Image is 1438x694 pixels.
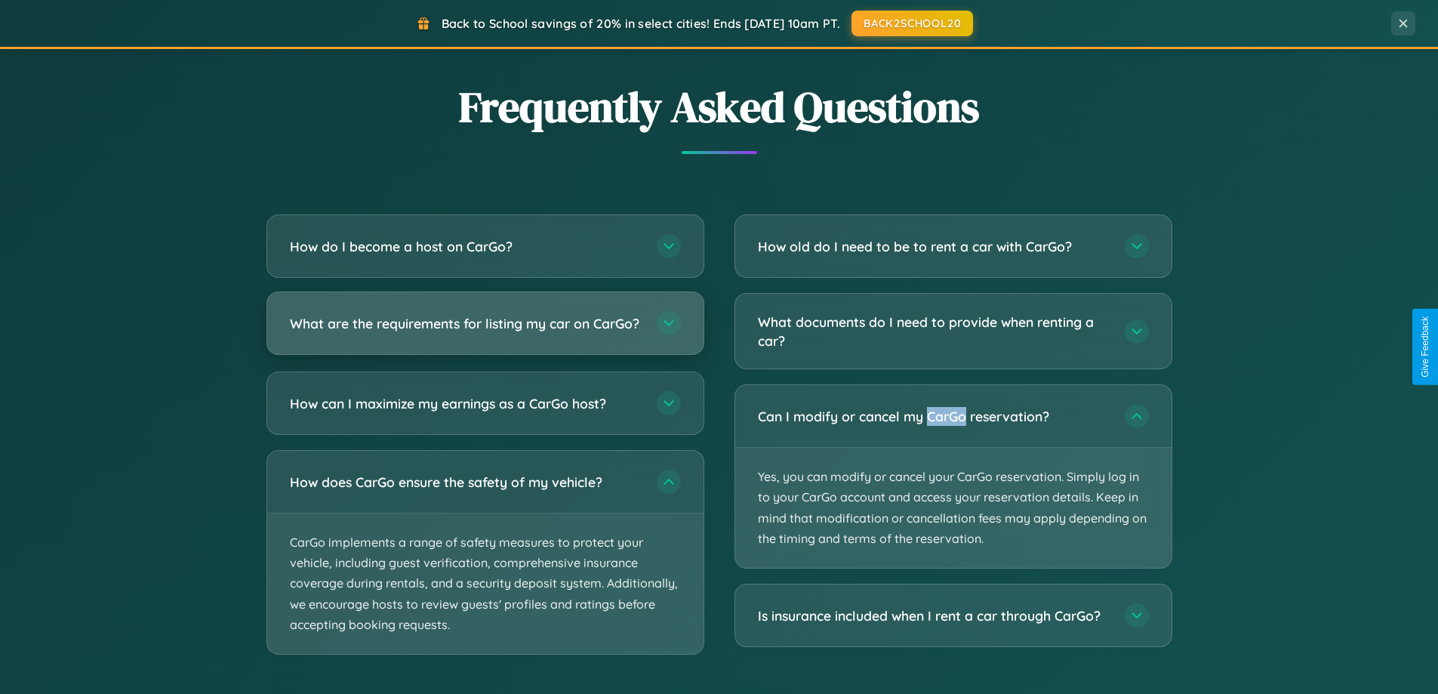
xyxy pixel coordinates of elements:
h3: What documents do I need to provide when renting a car? [758,313,1110,350]
h3: What are the requirements for listing my car on CarGo? [290,314,642,333]
h3: How does CarGo ensure the safety of my vehicle? [290,473,642,492]
h3: How do I become a host on CarGo? [290,237,642,256]
p: CarGo implements a range of safety measures to protect your vehicle, including guest verification... [267,514,704,654]
button: BACK2SCHOOL20 [851,11,973,36]
div: Give Feedback [1420,316,1430,378]
h3: Is insurance included when I rent a car through CarGo? [758,606,1110,625]
h3: How can I maximize my earnings as a CarGo host? [290,394,642,413]
h3: How old do I need to be to rent a car with CarGo? [758,237,1110,256]
h3: Can I modify or cancel my CarGo reservation? [758,407,1110,426]
h2: Frequently Asked Questions [266,78,1172,136]
p: Yes, you can modify or cancel your CarGo reservation. Simply log in to your CarGo account and acc... [735,448,1172,568]
span: Back to School savings of 20% in select cities! Ends [DATE] 10am PT. [442,16,840,31]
